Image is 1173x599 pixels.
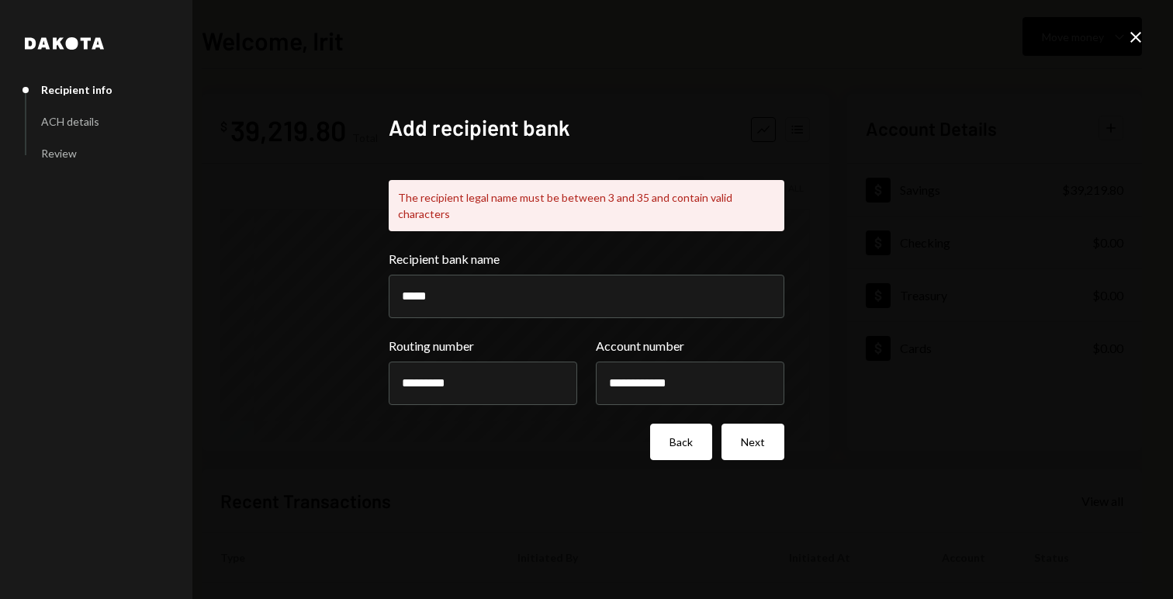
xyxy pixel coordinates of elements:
div: Recipient info [41,83,112,96]
label: Routing number [389,337,577,355]
label: Account number [596,337,784,355]
button: Next [721,424,784,460]
h2: Add recipient bank [389,113,784,143]
button: Back [650,424,712,460]
div: Review [41,147,77,160]
div: The recipient legal name must be between 3 and 35 and contain valid characters [389,180,784,231]
div: ACH details [41,115,99,128]
label: Recipient bank name [389,250,784,268]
